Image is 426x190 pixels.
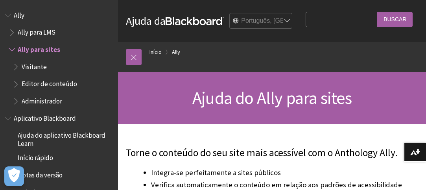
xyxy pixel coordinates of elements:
[149,47,162,57] a: Início
[126,14,224,28] a: Ajuda daBlackboard
[14,112,76,122] span: Aplicativo Blackboard
[5,9,113,108] nav: Book outline for Anthology Ally Help
[18,151,53,162] span: Início rápido
[14,9,24,19] span: Ally
[172,47,180,57] a: Ally
[18,129,112,148] span: Ajuda do aplicativo Blackboard Learn
[166,17,224,25] strong: Blackboard
[377,12,413,27] input: Buscar
[230,13,293,29] select: Site Language Selector
[22,60,47,71] span: Visitante
[151,167,418,178] li: Integra-se perfeitamente a sites públicos
[22,77,77,88] span: Editor de conteúdo
[22,94,62,105] span: Administrador
[126,146,418,160] p: Torne o conteúdo do seu site mais acessível com o Anthology Ally.
[192,87,352,109] span: Ajuda do Ally para sites
[18,43,60,53] span: Ally para sites
[4,166,24,186] button: Abrir preferências
[18,26,55,37] span: Ally para LMS
[18,168,63,179] span: Notas da versão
